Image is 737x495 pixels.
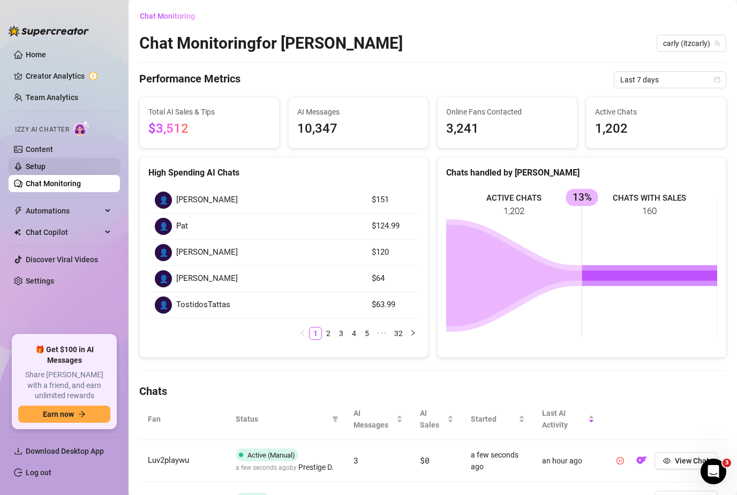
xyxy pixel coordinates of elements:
li: 5 [360,327,373,340]
li: Next Page [407,327,419,340]
a: Creator Analytics exclamation-circle [26,67,111,85]
td: an hour ago [533,440,603,482]
h4: Chats [139,384,726,399]
span: Luv2playwu [148,455,189,465]
span: pause-circle [616,457,624,464]
div: 👤 [155,192,172,209]
span: Download Desktop App [26,447,104,455]
img: AI Chatter [73,120,90,136]
img: OF [636,455,647,466]
button: right [407,327,419,340]
span: Earn now [43,410,74,418]
span: Active Chats [595,106,717,118]
th: Fan [139,399,227,440]
a: Discover Viral Videos [26,255,98,264]
div: 👤 [155,270,172,287]
span: team [714,40,720,47]
a: 32 [391,328,406,339]
li: 3 [335,327,348,340]
article: $64 [372,272,413,285]
span: Last 7 days [620,72,720,88]
h4: Performance Metrics [139,71,240,88]
span: eye [663,457,671,464]
span: TostidosTattas [176,299,230,311]
span: arrow-right [78,410,86,418]
a: 4 [348,328,360,339]
div: High Spending AI Chats [148,166,419,179]
span: Total AI Sales & Tips [148,106,270,118]
iframe: Intercom live chat [701,459,726,484]
span: 3 [723,459,731,467]
td: a few seconds ago [462,440,533,482]
span: ••• [373,327,390,340]
span: 3,241 [446,119,568,139]
th: Last AI Activity [533,399,603,440]
span: View Chat [675,456,709,465]
a: 5 [361,328,373,339]
a: Home [26,50,46,59]
span: Izzy AI Chatter [15,125,69,135]
span: a few seconds ago by [236,464,334,471]
span: filter [330,411,341,427]
span: Automations [26,202,102,219]
span: 10,347 [297,119,419,139]
span: Last AI Activity [542,407,586,431]
li: 32 [390,327,407,340]
article: $120 [372,246,413,259]
span: Prestige D. [298,461,334,473]
span: AI Sales [420,407,445,431]
span: $3,512 [148,121,189,136]
span: carly (itzcarly) [663,35,720,51]
div: 👤 [155,296,172,314]
th: Started [462,399,533,440]
span: Pat [176,220,188,233]
button: View Chat [655,452,718,469]
span: download [14,447,22,455]
a: Settings [26,277,54,285]
img: logo-BBDzfeDw.svg [9,26,89,36]
button: Earn nowarrow-right [18,406,110,423]
span: [PERSON_NAME] [176,246,238,259]
a: 3 [335,328,347,339]
span: Online Fans Contacted [446,106,568,118]
button: OF [633,452,650,469]
a: Setup [26,162,46,171]
li: 1 [309,327,322,340]
h2: Chat Monitoring for [PERSON_NAME] [139,33,403,54]
article: $151 [372,194,413,207]
span: thunderbolt [14,207,22,215]
span: Status [236,413,327,425]
span: Share [PERSON_NAME] with a friend, and earn unlimited rewards [18,370,110,401]
a: 2 [322,328,334,339]
span: right [410,330,416,336]
li: Previous Page [296,327,309,340]
button: left [296,327,309,340]
span: [PERSON_NAME] [176,194,238,207]
div: Chats handled by [PERSON_NAME] [446,166,717,179]
a: 1 [310,328,321,339]
span: 3 [354,455,358,466]
span: calendar [714,77,720,83]
span: Started [471,413,516,425]
a: Chat Monitoring [26,179,81,188]
a: Content [26,145,53,154]
li: 2 [322,327,335,340]
span: Chat Copilot [26,224,102,241]
span: [PERSON_NAME] [176,272,238,285]
div: 👤 [155,244,172,261]
li: 4 [348,327,360,340]
span: 🎁 Get $100 in AI Messages [18,345,110,365]
a: Team Analytics [26,93,78,102]
span: filter [332,416,339,422]
span: 1,202 [595,119,717,139]
img: Chat Copilot [14,229,21,236]
th: AI Sales [411,399,462,440]
article: $124.99 [372,220,413,233]
span: $0 [420,455,429,466]
li: Next 5 Pages [373,327,390,340]
span: Active (Manual) [247,451,295,459]
button: Chat Monitoring [139,7,204,25]
article: $63.99 [372,299,413,311]
span: Chat Monitoring [140,12,195,20]
span: AI Messages [354,407,394,431]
